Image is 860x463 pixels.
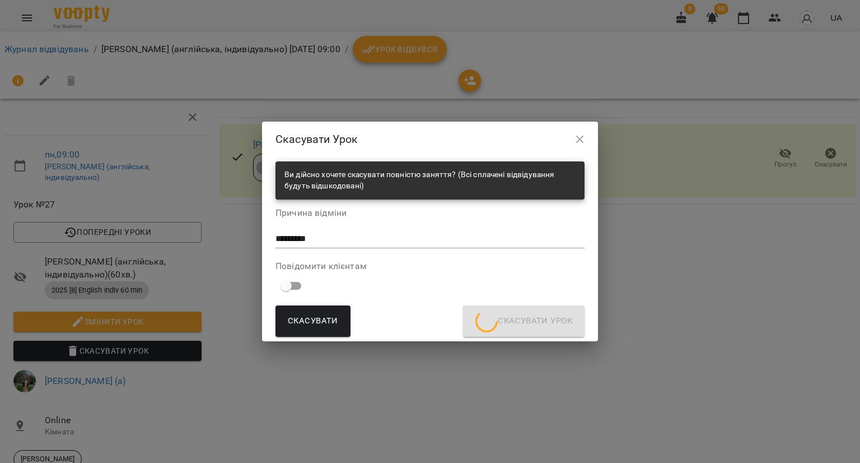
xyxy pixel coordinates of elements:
[275,209,585,217] label: Причина відміни
[284,165,576,196] div: Ви дійсно хочете скасувати повністю заняття? (Всі сплачені відвідування будуть відшкодовані)
[288,314,338,328] span: Скасувати
[275,262,585,271] label: Повідомити клієнтам
[275,305,350,337] button: Скасувати
[275,131,585,148] h2: Скасувати Урок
